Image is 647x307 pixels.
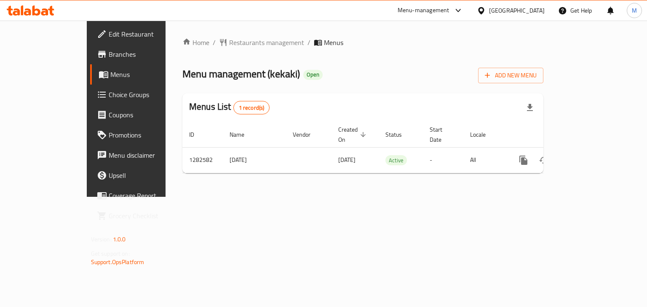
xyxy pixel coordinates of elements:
[109,211,188,221] span: Grocery Checklist
[489,6,545,15] div: [GEOGRAPHIC_DATA]
[223,147,286,173] td: [DATE]
[109,49,188,59] span: Branches
[182,64,300,83] span: Menu management ( kekaki )
[90,145,195,165] a: Menu disclaimer
[507,122,601,148] th: Actions
[189,101,270,114] h2: Menus List
[182,122,601,173] table: enhanced table
[90,85,195,105] a: Choice Groups
[109,29,188,39] span: Edit Restaurant
[90,105,195,125] a: Coupons
[110,69,188,79] span: Menus
[90,185,195,206] a: Coverage Report
[90,64,195,85] a: Menus
[230,130,255,140] span: Name
[293,130,321,140] span: Vendor
[534,150,554,170] button: Change Status
[398,5,449,16] div: Menu-management
[485,70,537,81] span: Add New Menu
[303,70,323,80] div: Open
[109,130,188,140] span: Promotions
[90,44,195,64] a: Branches
[109,90,188,100] span: Choice Groups
[182,37,543,48] nav: breadcrumb
[90,206,195,226] a: Grocery Checklist
[513,150,534,170] button: more
[182,147,223,173] td: 1282582
[324,37,343,48] span: Menus
[109,150,188,160] span: Menu disclaimer
[219,37,304,48] a: Restaurants management
[189,130,205,140] span: ID
[90,125,195,145] a: Promotions
[113,234,126,245] span: 1.0.0
[182,37,209,48] a: Home
[632,6,637,15] span: M
[90,165,195,185] a: Upsell
[109,110,188,120] span: Coupons
[338,154,356,165] span: [DATE]
[213,37,216,48] li: /
[109,191,188,201] span: Coverage Report
[385,130,413,140] span: Status
[229,37,304,48] span: Restaurants management
[109,170,188,180] span: Upsell
[430,124,453,145] span: Start Date
[423,147,463,173] td: -
[91,257,144,267] a: Support.OpsPlatform
[385,156,407,165] span: Active
[470,130,497,140] span: Locale
[338,124,369,145] span: Created On
[463,147,507,173] td: All
[307,37,310,48] li: /
[303,71,323,78] span: Open
[520,98,540,118] div: Export file
[91,248,130,259] span: Get support on:
[90,24,195,44] a: Edit Restaurant
[234,104,270,112] span: 1 record(s)
[385,155,407,165] div: Active
[233,101,270,114] div: Total records count
[91,234,112,245] span: Version:
[478,68,543,83] button: Add New Menu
